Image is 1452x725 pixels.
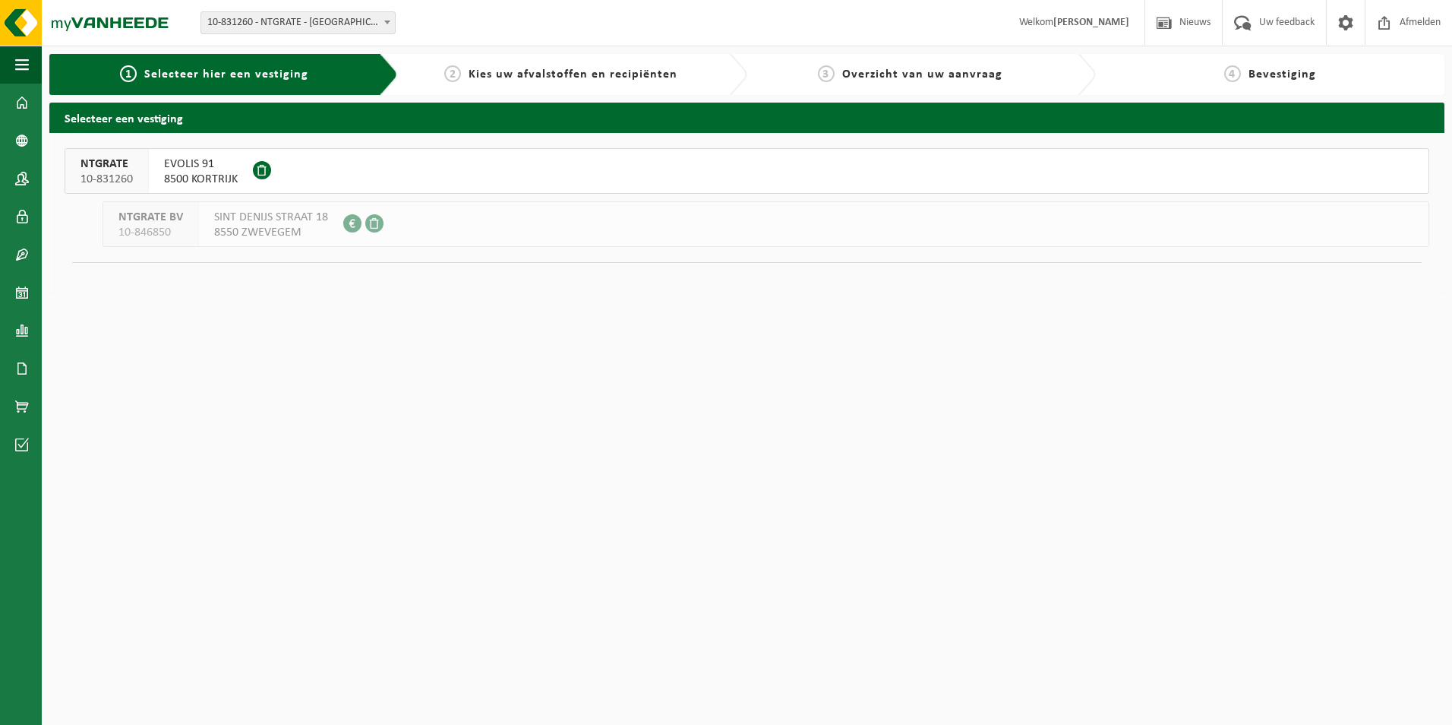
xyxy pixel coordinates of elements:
h2: Selecteer een vestiging [49,103,1444,132]
span: 10-831260 [80,172,133,187]
span: 4 [1224,65,1241,82]
span: Selecteer hier een vestiging [144,68,308,81]
button: NTGRATE 10-831260 EVOLIS 918500 KORTRIJK [65,148,1429,194]
span: 2 [444,65,461,82]
span: NTGRATE [80,157,133,172]
span: 1 [120,65,137,82]
span: SINT DENIJS STRAAT 18 [214,210,328,225]
span: NTGRATE BV [118,210,183,225]
strong: [PERSON_NAME] [1053,17,1129,28]
span: EVOLIS 91 [164,157,238,172]
span: Kies uw afvalstoffen en recipiënten [469,68,677,81]
span: Overzicht van uw aanvraag [842,68,1002,81]
span: 10-831260 - NTGRATE - KORTRIJK [200,11,396,34]
span: 8550 ZWEVEGEM [214,225,328,240]
span: Bevestiging [1248,68,1316,81]
span: 10-831260 - NTGRATE - KORTRIJK [201,12,395,33]
span: 8500 KORTRIJK [164,172,238,187]
span: 10-846850 [118,225,183,240]
span: 3 [818,65,835,82]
